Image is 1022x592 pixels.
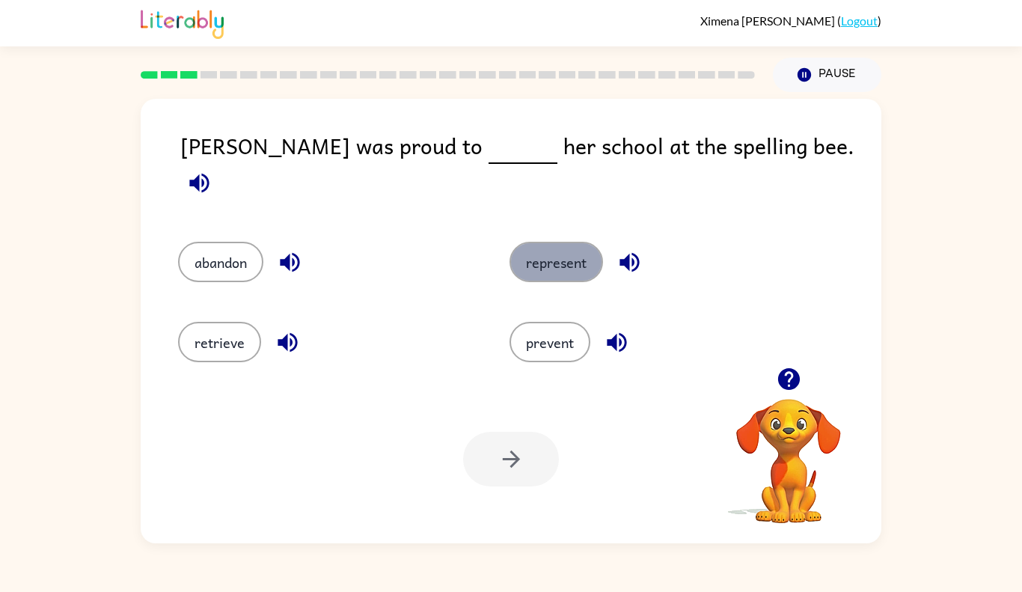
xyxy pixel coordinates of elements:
button: abandon [178,242,263,282]
div: ( ) [700,13,881,28]
span: Ximena [PERSON_NAME] [700,13,837,28]
div: [PERSON_NAME] was proud to her school at the spelling bee. [180,129,881,212]
video: Your browser must support playing .mp4 files to use Literably. Please try using another browser. [714,376,863,525]
img: Literably [141,6,224,39]
button: represent [510,242,603,282]
button: Pause [773,58,881,92]
a: Logout [841,13,878,28]
button: retrieve [178,322,261,362]
button: prevent [510,322,590,362]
